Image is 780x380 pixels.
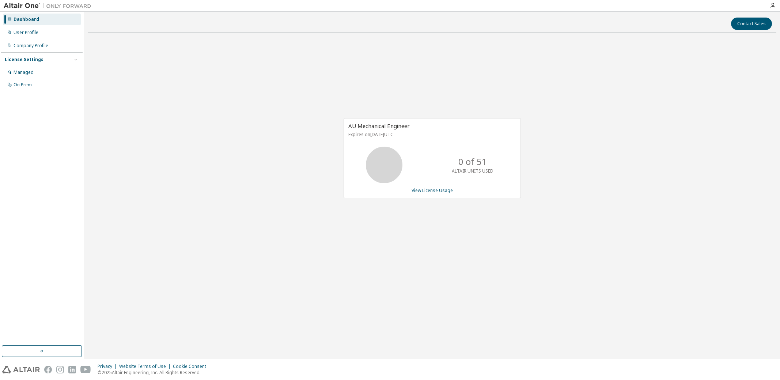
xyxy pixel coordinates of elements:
[14,82,32,88] div: On Prem
[452,168,493,174] p: ALTAIR UNITS USED
[44,366,52,373] img: facebook.svg
[5,57,43,63] div: License Settings
[14,30,38,35] div: User Profile
[348,122,410,129] span: AU Mechanical Engineer
[14,43,48,49] div: Company Profile
[56,366,64,373] img: instagram.svg
[98,369,211,376] p: © 2025 Altair Engineering, Inc. All Rights Reserved.
[458,155,487,168] p: 0 of 51
[412,187,453,193] a: View License Usage
[98,364,119,369] div: Privacy
[2,366,40,373] img: altair_logo.svg
[731,18,772,30] button: Contact Sales
[119,364,173,369] div: Website Terms of Use
[14,69,34,75] div: Managed
[14,16,39,22] div: Dashboard
[68,366,76,373] img: linkedin.svg
[80,366,91,373] img: youtube.svg
[348,131,514,138] p: Expires on [DATE] UTC
[173,364,211,369] div: Cookie Consent
[4,2,95,10] img: Altair One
